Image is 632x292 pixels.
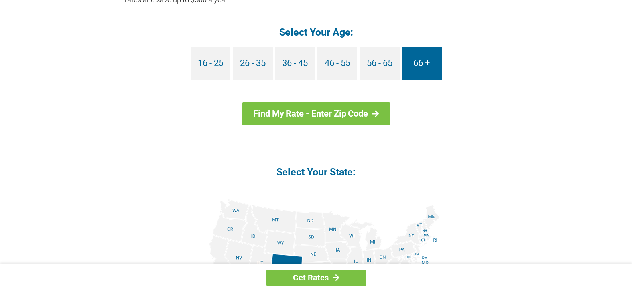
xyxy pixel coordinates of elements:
[191,47,230,80] a: 16 - 25
[360,47,400,80] a: 56 - 65
[317,47,357,80] a: 46 - 55
[275,47,315,80] a: 36 - 45
[266,270,366,286] a: Get Rates
[125,165,508,179] h4: Select Your State:
[233,47,273,80] a: 26 - 35
[402,47,442,80] a: 66 +
[242,102,390,125] a: Find My Rate - Enter Zip Code
[125,26,508,39] h4: Select Your Age:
